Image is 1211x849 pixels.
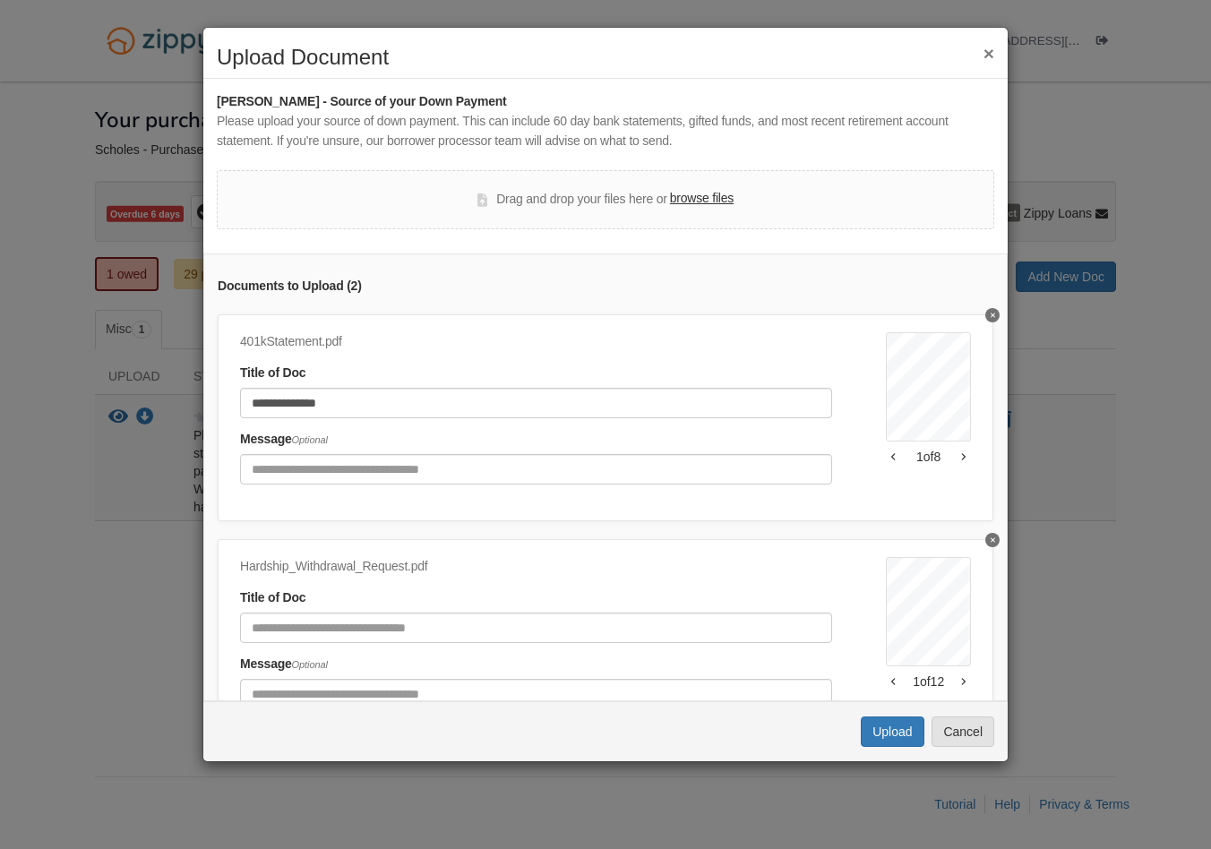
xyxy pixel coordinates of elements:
label: Message [240,655,328,674]
div: 1 of 8 [886,448,971,466]
h2: Upload Document [217,46,994,69]
input: Document Title [240,613,832,643]
div: 1 of 12 [886,673,971,690]
label: Message [240,430,328,450]
label: browse files [670,189,734,209]
input: Document Title [240,388,832,418]
button: Upload [861,716,923,747]
button: Delete 401k Statement [985,308,1000,322]
div: Drag and drop your files here or [477,189,734,210]
div: Documents to Upload ( 2 ) [218,277,993,296]
button: Cancel [932,716,994,747]
div: [PERSON_NAME] - Source of your Down Payment [217,92,994,112]
div: 401kStatement.pdf [240,332,832,352]
button: Delete undefined [985,533,1000,547]
input: Include any comments on this document [240,679,832,709]
label: Title of Doc [240,364,305,383]
div: Please upload your source of down payment. This can include 60 day bank statements, gifted funds,... [217,112,994,151]
span: Optional [292,434,328,445]
label: Title of Doc [240,588,305,608]
div: Hardship_Withdrawal_Request.pdf [240,557,832,577]
input: Include any comments on this document [240,454,832,485]
button: × [983,44,994,63]
span: Optional [292,659,328,670]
